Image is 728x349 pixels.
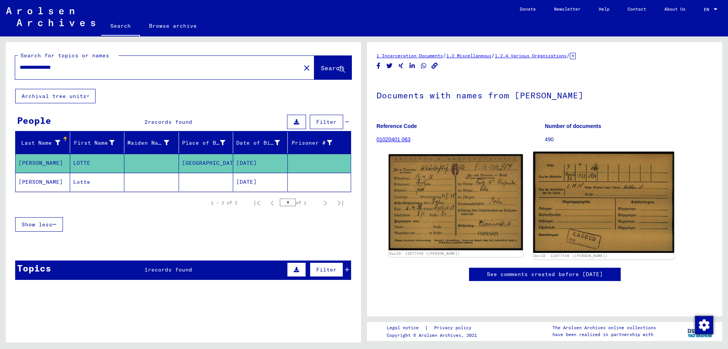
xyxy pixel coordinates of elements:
[15,89,96,103] button: Archival tree units
[704,7,712,12] span: EN
[291,139,333,147] div: Prisoner #
[70,132,125,153] mat-header-cell: First Name
[302,63,311,73] mat-icon: close
[70,154,125,172] mat-cell: LOTTE
[233,154,288,172] mat-cell: [DATE]
[375,61,383,71] button: Share on Facebook
[73,137,124,149] div: First Name
[211,199,237,206] div: 1 – 2 of 2
[70,173,125,191] mat-cell: Lotte
[280,199,318,206] div: of 1
[545,123,601,129] b: Number of documents
[299,60,314,75] button: Clear
[420,61,428,71] button: Share on WhatsApp
[233,173,288,191] mat-cell: [DATE]
[386,61,394,71] button: Share on Twitter
[19,139,60,147] div: Last Name
[179,154,234,172] mat-cell: [GEOGRAPHIC_DATA]
[17,114,51,127] div: People
[148,266,192,273] span: records found
[16,154,70,172] mat-cell: [PERSON_NAME]
[144,266,148,273] span: 1
[124,132,179,153] mat-header-cell: Maiden Name
[310,115,343,129] button: Filter
[377,123,417,129] b: Reference Code
[377,78,713,111] h1: Documents with names from [PERSON_NAME]
[101,17,140,36] a: Search
[428,324,480,332] a: Privacy policy
[377,136,411,142] a: 01020401 063
[387,324,480,332] div: |
[397,61,405,71] button: Share on Xing
[144,118,148,125] span: 2
[533,254,607,258] a: DocID: 12677446 ([PERSON_NAME])
[431,61,439,71] button: Copy link
[446,53,491,58] a: 1.2 Miscellaneous
[389,154,523,250] img: 001.jpg
[387,324,425,332] a: Legal notice
[686,322,714,341] img: yv_logo.png
[318,195,333,210] button: Next page
[695,316,713,334] img: Change consent
[487,270,603,278] a: See comments created before [DATE]
[389,251,460,256] a: DocID: 12677446 ([PERSON_NAME])
[265,195,280,210] button: Previous page
[533,152,674,253] img: 002.jpg
[19,137,70,149] div: Last Name
[321,64,344,72] span: Search
[6,7,95,26] img: Arolsen_neg.svg
[182,137,235,149] div: Place of Birth
[20,52,109,59] mat-label: Search for topics or names
[566,52,570,59] span: /
[552,324,656,331] p: The Arolsen Archives online collections
[236,137,289,149] div: Date of Birth
[16,132,70,153] mat-header-cell: Last Name
[408,61,416,71] button: Share on LinkedIn
[233,132,288,153] mat-header-cell: Date of Birth
[377,53,443,58] a: 1 Incarceration Documents
[73,139,115,147] div: First Name
[140,17,206,35] a: Browse archive
[179,132,234,153] mat-header-cell: Place of Birth
[443,52,446,59] span: /
[127,137,179,149] div: Maiden Name
[17,261,51,275] div: Topics
[491,52,495,59] span: /
[22,221,52,228] span: Show less
[291,137,342,149] div: Prisoner #
[15,217,63,232] button: Show less
[310,262,343,277] button: Filter
[316,118,337,125] span: Filter
[249,195,265,210] button: First page
[127,139,169,147] div: Maiden Name
[236,139,280,147] div: Date of Birth
[545,136,713,144] p: 490
[316,266,337,273] span: Filter
[314,56,351,79] button: Search
[288,132,351,153] mat-header-cell: Prisoner #
[16,173,70,191] mat-cell: [PERSON_NAME]
[333,195,348,210] button: Last page
[387,332,480,339] p: Copyright © Arolsen Archives, 2021
[495,53,566,58] a: 1.2.4 Various Organizations
[552,331,656,338] p: have been realized in partnership with
[148,118,192,125] span: records found
[182,139,226,147] div: Place of Birth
